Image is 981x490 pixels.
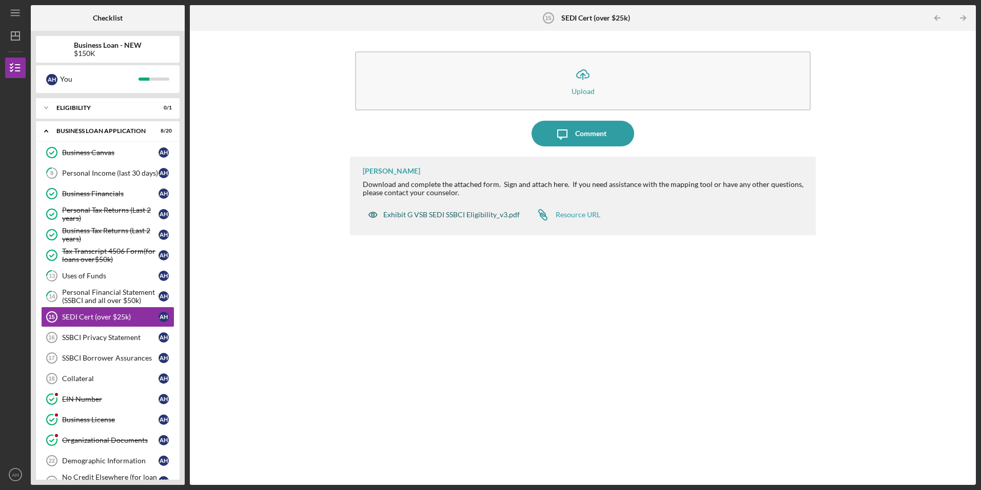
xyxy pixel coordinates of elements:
[159,291,169,301] div: A H
[159,209,169,219] div: A H
[153,105,172,111] div: 0 / 1
[556,211,600,219] div: Resource URL
[41,368,174,389] a: 18CollateralAH
[62,227,159,243] div: Business Tax Returns (Last 2 years)
[48,355,54,361] tspan: 17
[41,450,174,471] a: 22Demographic InformationAH
[159,373,169,384] div: A H
[48,334,54,341] tspan: 16
[60,70,139,88] div: You
[62,272,159,280] div: Uses of Funds
[561,14,630,22] b: SEDI Cert (over $25k)
[159,147,169,158] div: A H
[50,170,53,177] tspan: 8
[62,148,159,157] div: Business Canvas
[48,375,54,382] tspan: 18
[12,472,18,478] text: AH
[62,436,159,444] div: Organizational Documents
[363,180,805,197] div: Download and complete the attached form. Sign and attach here. If you need assistance with the ma...
[49,293,55,300] tspan: 14
[41,142,174,163] a: Business CanvasAH
[530,204,600,225] a: Resource URL
[49,478,55,484] tspan: 23
[41,286,174,307] a: 14Personal Financial Statement (SSBCI and all over $50k)AH
[56,105,146,111] div: ELIGIBILITY
[159,414,169,425] div: A H
[41,245,174,266] a: Tax Transcript 4506 Form(for loans over$50k)AH
[41,348,174,368] a: 17SSBCI Borrower AssurancesAH
[49,273,55,279] tspan: 13
[62,395,159,403] div: EIN Number
[355,51,810,110] button: Upload
[48,314,54,320] tspan: 15
[62,206,159,222] div: Personal Tax Returns (Last 2 years)
[74,49,142,58] div: $150K
[62,333,159,342] div: SSBCI Privacy Statement
[62,473,159,489] div: No Credit Elsewhere (for loan applications over $20K)
[383,211,520,219] div: Exhibit G VSB SEDI SSBCI Eligibility_v3.pdf
[41,204,174,224] a: Personal Tax Returns (Last 2 years)AH
[153,128,172,134] div: 8 / 20
[56,128,146,134] div: BUSINESS LOAN APPLICATION
[62,374,159,383] div: Collateral
[159,456,169,466] div: A H
[159,476,169,486] div: A H
[159,271,169,281] div: A H
[46,74,57,85] div: A H
[41,430,174,450] a: Organizational DocumentsAH
[41,163,174,183] a: 8Personal Income (last 30 days)AH
[159,312,169,322] div: A H
[62,169,159,177] div: Personal Income (last 30 days)
[41,307,174,327] a: 15SEDI Cert (over $25k)AH
[41,224,174,245] a: Business Tax Returns (Last 2 years)AH
[62,288,159,305] div: Personal Financial Statement (SSBCI and all over $50k)
[41,327,174,348] a: 16SSBCI Privacy StatementAH
[41,389,174,409] a: EIN NumberAH
[159,353,169,363] div: A H
[575,121,606,146] div: Comment
[62,247,159,263] div: Tax Transcript 4506 Form(for loans over$50k)
[159,435,169,445] div: A H
[572,87,595,95] div: Upload
[545,15,551,21] tspan: 15
[62,457,159,465] div: Demographic Information
[159,230,169,240] div: A H
[363,167,420,175] div: [PERSON_NAME]
[62,354,159,362] div: SSBCI Borrower Assurances
[74,41,142,49] b: Business Loan - NEW
[62,416,159,424] div: Business License
[41,409,174,430] a: Business LicenseAH
[5,464,26,485] button: AH
[41,266,174,286] a: 13Uses of FundsAH
[62,313,159,321] div: SEDI Cert (over $25k)
[363,204,525,225] button: Exhibit G VSB SEDI SSBCI Eligibility_v3.pdf
[159,394,169,404] div: A H
[49,458,55,464] tspan: 22
[159,168,169,178] div: A H
[41,183,174,204] a: Business FinancialsAH
[159,250,169,260] div: A H
[159,189,169,199] div: A H
[62,190,159,198] div: Business Financials
[159,332,169,343] div: A H
[93,14,123,22] b: Checklist
[532,121,634,146] button: Comment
